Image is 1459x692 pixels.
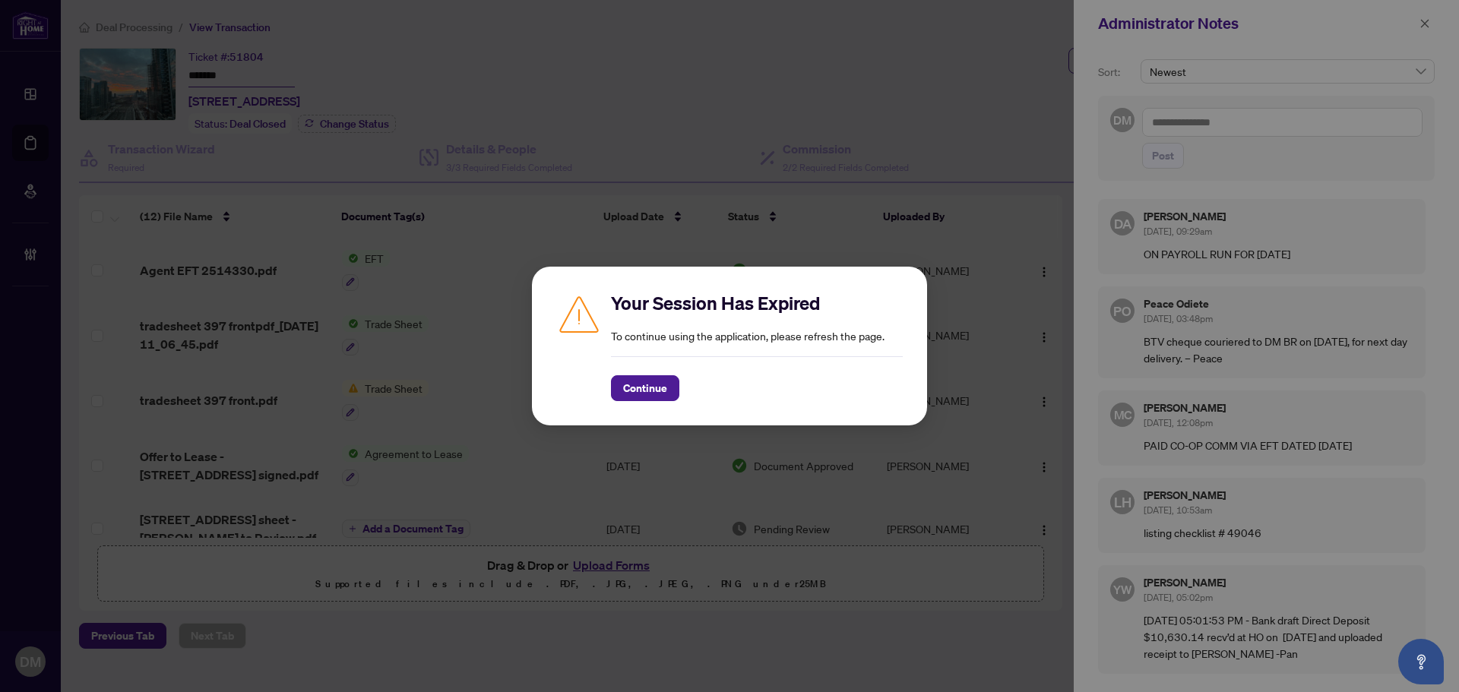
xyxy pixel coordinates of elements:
div: To continue using the application, please refresh the page. [611,291,903,401]
h2: Your Session Has Expired [611,291,903,315]
span: Continue [623,376,667,400]
img: Caution icon [556,291,602,337]
button: Continue [611,375,679,401]
button: Open asap [1398,639,1444,684]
